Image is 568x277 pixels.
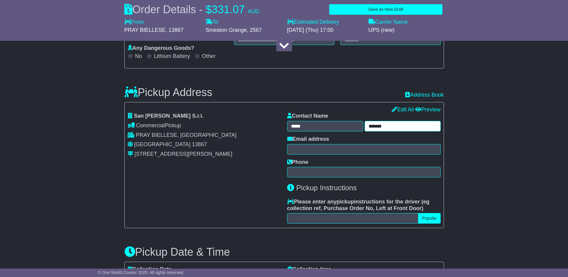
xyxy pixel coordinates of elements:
label: Other [202,53,216,60]
label: Phone [287,159,308,166]
div: Pickup [128,122,281,129]
label: Lithium Battery [154,53,190,60]
label: Email address [287,136,329,143]
span: , 2567 [247,27,262,33]
span: 13867 [192,141,207,147]
label: Contact Name [287,113,328,119]
span: PRAY BIELLESE, [GEOGRAPHIC_DATA] [136,132,237,138]
span: PRAY BIELLESE [124,27,166,33]
span: Smeaton Grange [206,27,247,33]
div: [STREET_ADDRESS][PERSON_NAME] [135,151,232,158]
span: , 13867 [166,27,184,33]
span: San [PERSON_NAME] S.r.l. [134,113,204,119]
span: © One World Courier 2025. All rights reserved. [98,270,184,275]
span: [GEOGRAPHIC_DATA] [134,141,190,147]
div: UPS (new) [369,27,444,34]
label: No [135,53,142,60]
label: From [124,19,144,26]
h3: Pickup Address [124,86,212,98]
a: Edit All [392,107,414,113]
span: 331.07 [212,3,245,16]
button: Save as New Draft [329,4,442,15]
span: pickup [337,199,354,205]
label: To [206,19,218,26]
label: Any Dangerous Goods? [128,45,194,52]
a: Address Book [405,92,444,98]
label: Estimated Delivery [287,19,363,26]
h3: Pickup Date & Time [124,246,444,258]
label: Carrier Name [369,19,408,26]
a: Preview [415,107,440,113]
label: Collection Date [128,266,172,273]
span: AUD [248,8,259,14]
div: Order Details - [124,3,259,16]
span: Commercial [136,122,165,128]
span: Pickup Instructions [296,184,357,192]
button: Popular [418,213,440,224]
span: eg collection ref, Purchase Order No, Left at Front Door [287,199,430,211]
label: Collection time [287,266,331,273]
label: Please enter any instructions for the driver ( ) [287,199,441,212]
span: $ [206,3,212,16]
div: [DATE] (Thu) 17:00 [287,27,363,34]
